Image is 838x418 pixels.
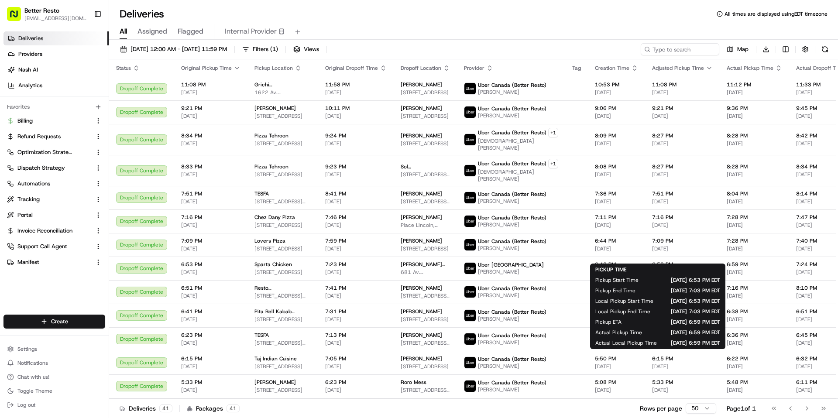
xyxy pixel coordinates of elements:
span: 7:28 PM [727,214,782,221]
span: [STREET_ADDRESS] [254,269,311,276]
span: [PERSON_NAME] [478,268,544,275]
img: uber-new-logo.jpeg [464,134,476,145]
span: [STREET_ADDRESS] [254,222,311,229]
span: Nash AI [18,66,38,74]
span: [DATE] [595,140,638,147]
span: Filters [253,45,278,53]
span: 8:41 PM [325,190,387,197]
span: [STREET_ADDRESS] [STREET_ADDRESS] [254,292,311,299]
a: Billing [7,117,91,125]
span: 7:16 PM [181,214,240,221]
span: Sol [PERSON_NAME] [401,163,450,170]
span: [DEMOGRAPHIC_DATA][PERSON_NAME] [478,168,558,182]
span: [PERSON_NAME] [401,132,442,139]
span: Tracking [17,195,40,203]
span: [DATE] [727,292,782,299]
button: Create [3,315,105,329]
button: Log out [3,399,105,411]
span: [DATE] [652,89,713,96]
span: [DATE] [727,316,782,323]
span: Status [116,65,131,72]
input: Type to search [641,43,719,55]
span: Portal [17,211,33,219]
span: Toggle Theme [17,387,52,394]
span: Local Pickup Start Time [595,298,653,305]
span: Better Resto [24,6,59,15]
span: [PERSON_NAME] [478,198,546,205]
span: [DATE] [595,89,638,96]
span: 6:36 PM [727,332,782,339]
span: [DATE] [652,245,713,252]
span: Pickup End Time [595,287,635,294]
span: 8:08 PM [595,163,638,170]
a: Refund Requests [7,133,91,140]
span: [STREET_ADDRESS] [254,113,311,120]
img: uber-new-logo.jpeg [464,165,476,176]
span: [STREET_ADDRESS][PERSON_NAME] [401,339,450,346]
span: 9:21 PM [652,105,713,112]
span: Uber Canada (Better Resto) [478,82,546,89]
span: Place Lincoln, [STREET_ADDRESS] [STREET_ADDRESS] [401,222,450,229]
span: [DATE] [595,222,638,229]
span: Invoice Reconciliation [17,227,72,235]
span: [DATE] [325,222,387,229]
span: Uber Canada (Better Resto) [478,214,546,221]
img: uber-new-logo.jpeg [464,263,476,274]
span: Pickup Start Time [595,277,639,284]
button: Billing [3,114,105,128]
img: uber-new-logo.jpeg [464,333,476,345]
span: [DATE] [325,198,387,205]
span: [DATE] [181,198,240,205]
span: Uber [GEOGRAPHIC_DATA] [478,261,544,268]
span: Map [737,45,749,53]
span: Uber Canada (Better Resto) [478,285,546,292]
span: [DATE] [652,198,713,205]
span: [PERSON_NAME] [478,245,546,252]
span: [STREET_ADDRESS] [254,245,311,252]
span: [DATE] [181,171,240,178]
span: 7:28 PM [727,237,782,244]
span: 8:27 PM [652,163,713,170]
span: [DATE] [325,113,387,120]
span: 7:46 PM [325,214,387,221]
span: [PERSON_NAME] [254,105,296,112]
span: 7:11 PM [595,214,638,221]
button: Better Resto[EMAIL_ADDRESS][DOMAIN_NAME] [3,3,90,24]
span: [DATE] [325,339,387,346]
span: Sparta Chicken [254,261,292,268]
span: Tag [572,65,581,72]
span: 6:59 PM [727,261,782,268]
button: Filters(1) [238,43,282,55]
span: 9:06 PM [595,105,638,112]
span: Providers [18,50,42,58]
span: 9:21 PM [181,105,240,112]
button: Optimization Strategy [3,145,105,159]
span: 8:27 PM [652,132,713,139]
span: [DATE] [727,171,782,178]
button: Dispatch Strategy [3,161,105,175]
img: uber-new-logo.jpeg [464,380,476,392]
span: [DATE] 7:03 PM EDT [649,287,720,294]
span: [DATE] [181,292,240,299]
span: Creation Time [595,65,629,72]
img: uber-new-logo.jpeg [464,357,476,368]
span: 7:16 PM [652,214,713,221]
span: Chat with us! [17,373,49,380]
span: [PERSON_NAME] [401,105,442,112]
span: Internal Provider [225,26,277,37]
span: Automations [17,180,50,188]
span: [DATE] [181,140,240,147]
a: Dispatch Strategy [7,164,91,172]
span: [STREET_ADDRESS] [401,113,450,120]
span: 8:09 PM [595,132,638,139]
span: [DEMOGRAPHIC_DATA][PERSON_NAME] [478,137,558,151]
img: uber-new-logo.jpeg [464,216,476,227]
span: 7:51 PM [652,190,713,197]
span: Settings [17,346,37,353]
span: [DATE] [727,89,782,96]
span: [STREET_ADDRESS] [STREET_ADDRESS] [401,171,450,178]
span: TESFA [254,190,269,197]
a: Providers [3,47,109,61]
button: +1 [548,159,558,168]
span: Refund Requests [17,133,61,140]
